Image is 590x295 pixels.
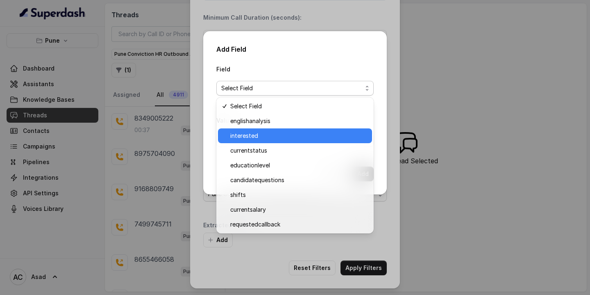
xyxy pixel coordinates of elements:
span: currentstatus [230,146,367,156]
span: interested [230,131,367,141]
div: Select Field [216,97,374,233]
span: educationlevel [230,160,367,170]
span: requestedcallback [230,220,367,229]
span: Select Field [230,101,367,111]
span: Select Field [221,83,362,93]
span: candidatequestions [230,175,367,185]
span: englishanalysis [230,116,367,126]
span: currentsalary [230,205,367,215]
span: shifts [230,190,367,200]
button: Select Field [216,81,374,96]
